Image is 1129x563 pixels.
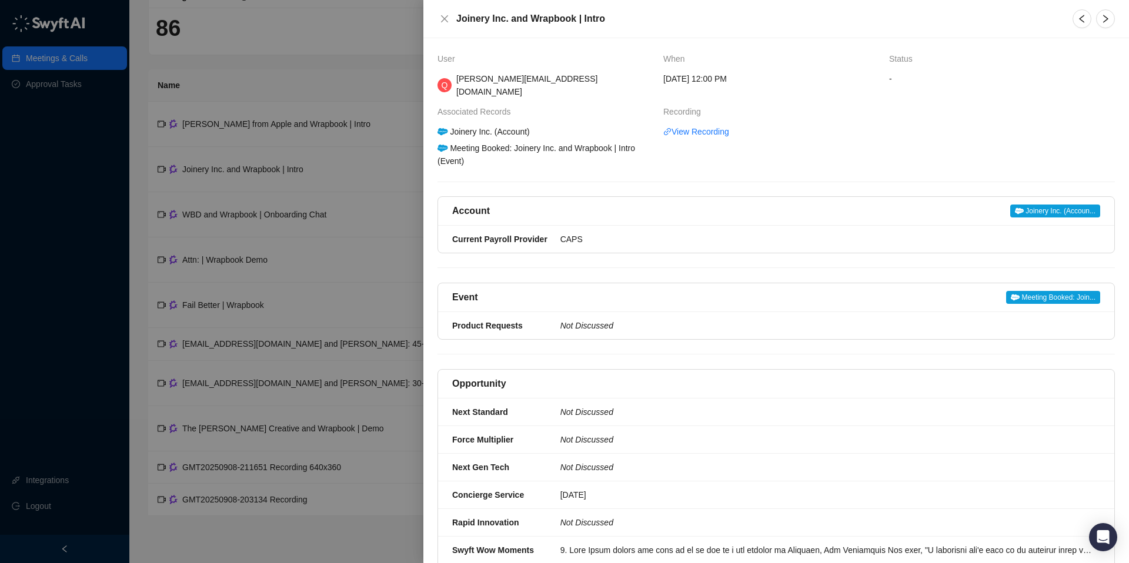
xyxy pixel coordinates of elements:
strong: Product Requests [452,321,523,330]
div: Joinery Inc. (Account) [436,125,532,138]
strong: Next Gen Tech [452,463,509,472]
i: Not Discussed [560,518,613,527]
strong: Force Multiplier [452,435,513,444]
span: Associated Records [437,105,517,118]
strong: Rapid Innovation [452,518,519,527]
span: Meeting Booked: Join... [1006,291,1100,304]
h5: Event [452,290,478,304]
strong: Swyft Wow Moments [452,545,534,555]
span: right [1101,14,1110,24]
span: Status [889,52,918,65]
h5: Opportunity [452,377,506,391]
span: When [663,52,691,65]
i: Not Discussed [560,435,613,444]
i: Not Discussed [560,321,613,330]
a: Meeting Booked: Join... [1006,290,1100,304]
i: Not Discussed [560,407,613,417]
span: [PERSON_NAME][EMAIL_ADDRESS][DOMAIN_NAME] [456,74,597,96]
strong: Next Standard [452,407,508,417]
button: Close [437,12,452,26]
a: Joinery Inc. (Accoun... [1010,204,1100,218]
span: link [663,128,672,136]
h5: Joinery Inc. and Wrapbook | Intro [456,12,1058,26]
span: [DATE] 12:00 PM [663,72,727,85]
div: [DATE] [560,488,1093,501]
div: Open Intercom Messenger [1089,523,1117,551]
span: Joinery Inc. (Accoun... [1010,205,1100,217]
i: Not Discussed [560,463,613,472]
div: 9. Lore Ipsum dolors ame cons ad el se doe te i utl etdolor ma Aliquaen, Adm Veniamquis Nos exer,... [560,544,1093,557]
span: Recording [663,105,707,118]
strong: Current Payroll Provider [452,234,547,244]
span: left [1077,14,1087,24]
span: - [889,72,1115,85]
span: Q [442,79,448,92]
h5: Account [452,204,490,218]
strong: Concierge Service [452,490,524,500]
span: close [440,14,449,24]
span: User [437,52,461,65]
a: linkView Recording [663,125,729,138]
div: CAPS [560,233,1093,246]
div: Meeting Booked: Joinery Inc. and Wrapbook | Intro (Event) [436,142,656,167]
